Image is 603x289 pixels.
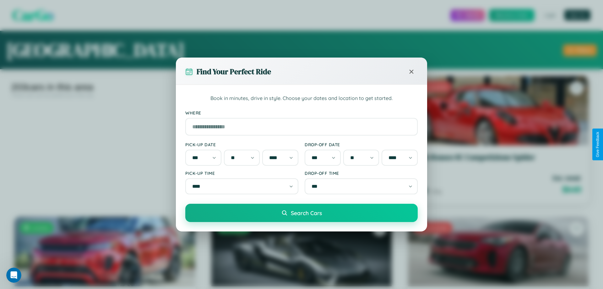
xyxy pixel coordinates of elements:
[185,110,418,115] label: Where
[197,66,271,77] h3: Find Your Perfect Ride
[185,204,418,222] button: Search Cars
[185,94,418,103] p: Book in minutes, drive in style. Choose your dates and location to get started.
[185,170,298,176] label: Pick-up Time
[291,209,322,216] span: Search Cars
[305,170,418,176] label: Drop-off Time
[305,142,418,147] label: Drop-off Date
[185,142,298,147] label: Pick-up Date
